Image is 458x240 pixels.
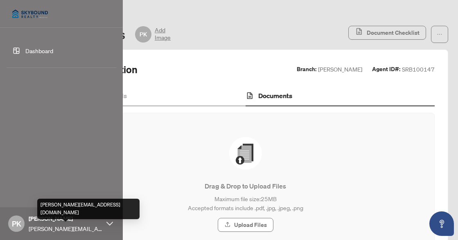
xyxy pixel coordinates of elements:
button: Upload Files [218,218,273,232]
span: [PERSON_NAME][EMAIL_ADDRESS][DOMAIN_NAME] [29,224,102,233]
span: PK [140,30,147,39]
span: [PERSON_NAME] [29,214,102,223]
h4: Documents [258,91,292,101]
div: [PERSON_NAME][EMAIL_ADDRESS][DOMAIN_NAME] [37,199,140,219]
button: Document Checklist [348,26,426,40]
img: logo [7,4,54,24]
span: PK [12,218,21,229]
span: [PERSON_NAME] [318,65,362,74]
label: Agent ID#: [372,65,400,74]
a: Dashboard [25,47,53,54]
span: Document Checklist [367,26,420,39]
span: ellipsis [437,31,442,37]
span: Upload Files [234,218,267,231]
span: SRB100147 [402,65,435,74]
button: Open asap [429,211,454,236]
img: File Upload [229,137,262,170]
p: Maximum file size: 25 MB Accepted formats include .pdf, .jpg, .jpeg, .png [73,194,418,212]
p: Drag & Drop to Upload Files [73,181,418,191]
span: Add Image [155,26,171,43]
label: Branch: [297,65,316,74]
